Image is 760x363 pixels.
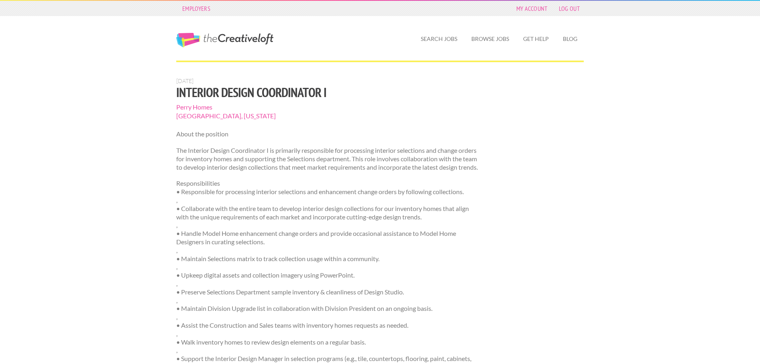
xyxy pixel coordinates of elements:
a: Get Help [517,30,555,48]
a: Blog [556,30,584,48]
span: Perry Homes [176,103,479,112]
span: [DATE] [176,77,194,84]
p: About the position [176,130,479,138]
span: [GEOGRAPHIC_DATA], [US_STATE] [176,112,479,120]
a: My Account [512,3,552,14]
a: Search Jobs [414,30,464,48]
p: The Interior Design Coordinator I is primarily responsible for processing interior selections and... [176,146,479,171]
a: Employers [178,3,214,14]
a: Browse Jobs [465,30,515,48]
a: The Creative Loft [176,33,273,47]
h1: Interior Design Coordinator I [176,85,479,99]
a: Log Out [555,3,584,14]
